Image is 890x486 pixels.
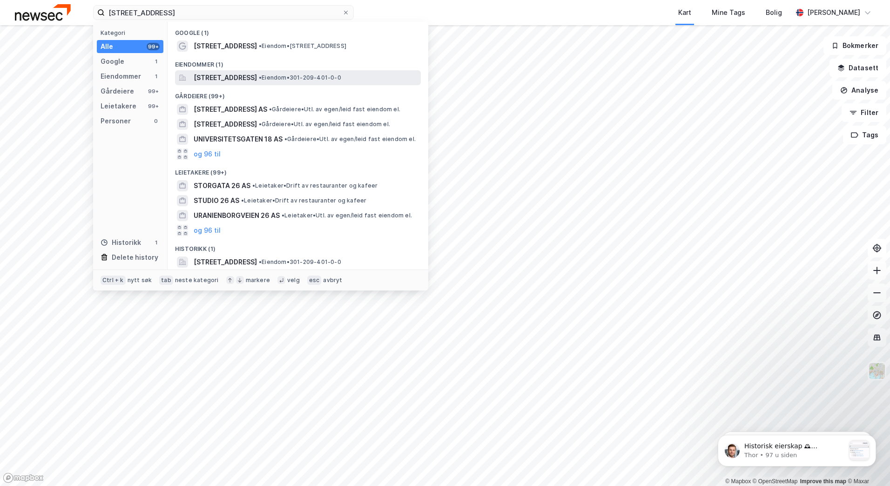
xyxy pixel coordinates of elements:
div: Bolig [766,7,782,18]
span: [STREET_ADDRESS] AS [194,104,267,115]
img: newsec-logo.f6e21ccffca1b3a03d2d.png [15,4,71,20]
div: 99+ [147,43,160,50]
div: 0 [152,117,160,125]
button: og 96 til [194,225,221,236]
div: Mine Tags [712,7,745,18]
a: Improve this map [800,478,846,485]
span: • [284,135,287,142]
div: 1 [152,239,160,246]
span: Eiendom • [STREET_ADDRESS] [259,42,346,50]
div: 1 [152,73,160,80]
span: • [269,106,272,113]
div: Ctrl + k [101,276,126,285]
div: 99+ [147,88,160,95]
div: Personer [101,115,131,127]
div: Leietakere (99+) [168,162,428,178]
img: Z [868,362,886,380]
div: Kart [678,7,691,18]
div: Eiendommer [101,71,141,82]
span: • [259,42,262,49]
div: markere [246,277,270,284]
a: OpenStreetMap [753,478,798,485]
div: tab [159,276,173,285]
span: [STREET_ADDRESS] [194,40,257,52]
span: • [259,121,262,128]
div: Gårdeiere (99+) [168,85,428,102]
span: Gårdeiere • Utl. av egen/leid fast eiendom el. [284,135,416,143]
div: Eiendommer (1) [168,54,428,70]
div: nytt søk [128,277,152,284]
span: STUDIO 26 AS [194,195,239,206]
a: Mapbox [725,478,751,485]
button: og 96 til [194,148,221,160]
span: UNIVERSITETSGATEN 18 AS [194,134,283,145]
div: [PERSON_NAME] [807,7,860,18]
span: [STREET_ADDRESS] [194,119,257,130]
span: • [259,74,262,81]
span: [STREET_ADDRESS] [194,72,257,83]
div: avbryt [323,277,342,284]
div: esc [307,276,322,285]
span: Leietaker • Utl. av egen/leid fast eiendom el. [282,212,412,219]
span: • [252,182,255,189]
button: Bokmerker [823,36,886,55]
span: Gårdeiere • Utl. av egen/leid fast eiendom el. [259,121,390,128]
div: Alle [101,41,113,52]
div: Kategori [101,29,163,36]
div: Google [101,56,124,67]
span: [STREET_ADDRESS] [194,256,257,268]
div: Google (1) [168,22,428,39]
div: Delete history [112,252,158,263]
span: URANIENBORGVEIEN 26 AS [194,210,280,221]
div: velg [287,277,300,284]
span: STORGATA 26 AS [194,180,250,191]
span: Gårdeiere • Utl. av egen/leid fast eiendom el. [269,106,400,113]
span: • [259,258,262,265]
span: Eiendom • 301-209-401-0-0 [259,74,341,81]
iframe: Intercom notifications melding [704,416,890,481]
span: Leietaker • Drift av restauranter og kafeer [252,182,378,189]
button: Tags [843,126,886,144]
a: Mapbox homepage [3,472,44,483]
div: Gårdeiere [101,86,134,97]
span: Eiendom • 301-209-401-0-0 [259,258,341,266]
span: • [241,197,244,204]
div: 1 [152,58,160,65]
div: 99+ [147,102,160,110]
span: • [282,212,284,219]
button: Analyse [832,81,886,100]
span: Leietaker • Drift av restauranter og kafeer [241,197,366,204]
button: Datasett [829,59,886,77]
p: Message from Thor, sent 97 u siden [40,35,141,43]
div: Historikk (1) [168,238,428,255]
div: neste kategori [175,277,219,284]
button: Filter [842,103,886,122]
input: Søk på adresse, matrikkel, gårdeiere, leietakere eller personer [105,6,342,20]
div: Leietakere [101,101,136,112]
div: Historikk [101,237,141,248]
span: Historisk eierskap 🕰 Sidepanelet har fått en liten oppdatering. Nå kan du se historikken av eiers... [40,26,141,209]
